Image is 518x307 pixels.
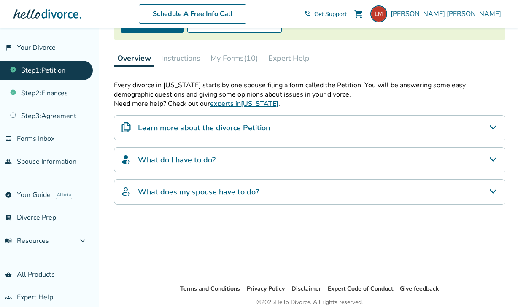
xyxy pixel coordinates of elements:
[114,50,154,67] button: Overview
[304,10,347,18] a: phone_in_talkGet Support
[5,191,12,198] span: explore
[5,44,12,51] span: flag_2
[121,186,131,197] img: What does my spouse have to do?
[370,5,387,22] img: lisamozden@gmail.com
[304,11,311,17] span: phone_in_talk
[121,154,131,164] img: What do I have to do?
[391,9,505,19] span: [PERSON_NAME] [PERSON_NAME]
[5,214,12,221] span: list_alt_check
[353,9,364,19] span: shopping_cart
[138,186,259,197] h4: What does my spouse have to do?
[56,191,72,199] span: AI beta
[5,237,12,244] span: menu_book
[5,135,12,142] span: inbox
[17,134,54,143] span: Forms Inbox
[121,122,131,132] img: Learn more about the divorce Petition
[5,236,49,245] span: Resources
[5,271,12,278] span: shopping_basket
[265,50,313,67] button: Expert Help
[400,284,439,294] li: Give feedback
[328,285,393,293] a: Expert Code of Conduct
[5,158,12,165] span: people
[138,122,270,133] h4: Learn more about the divorce Petition
[210,99,278,108] a: experts in[US_STATE]
[139,4,246,24] a: Schedule A Free Info Call
[291,284,321,294] li: Disclaimer
[247,285,285,293] a: Privacy Policy
[114,147,505,172] div: What do I have to do?
[5,294,12,301] span: groups
[138,154,216,165] h4: What do I have to do?
[180,285,240,293] a: Terms and Conditions
[314,10,347,18] span: Get Support
[114,179,505,205] div: What does my spouse have to do?
[476,267,518,307] iframe: Chat Widget
[114,81,505,99] p: Every divorce in [US_STATE] starts by one spouse filing a form called the Petition. You will be a...
[78,236,88,246] span: expand_more
[158,50,204,67] button: Instructions
[207,50,262,67] button: My Forms(10)
[114,115,505,140] div: Learn more about the divorce Petition
[114,99,505,108] p: Need more help? Check out our .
